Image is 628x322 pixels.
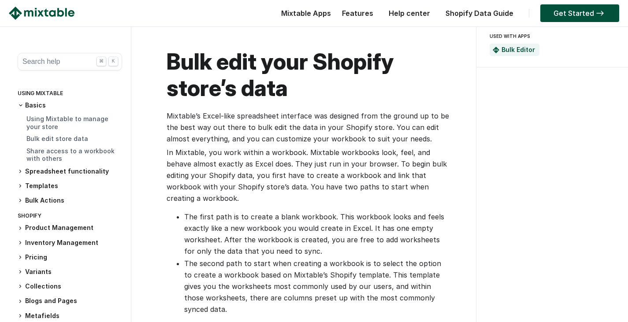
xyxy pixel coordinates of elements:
div: USED WITH APPS [490,31,611,41]
h1: Bulk edit your Shopify store’s data [167,48,450,101]
div: Shopify [18,211,122,223]
h3: Spreadsheet functionality [18,167,122,176]
h3: Blogs and Pages [18,296,122,306]
img: arrow-right.svg [594,11,606,16]
img: Mixtable Spreadsheet Bulk Editor App [493,47,499,53]
h3: Pricing [18,253,122,262]
div: Mixtable Apps [277,7,331,24]
li: The second path to start when creating a workbook is to select the option to create a workbook ba... [184,258,450,315]
a: Features [338,9,378,18]
li: The first path is to create a blank workbook. This workbook looks and feels exactly like a new wo... [184,211,450,257]
a: Get Started [540,4,619,22]
a: Bulk edit store data [26,135,88,142]
img: Mixtable logo [9,7,74,20]
div: ⌘ [97,56,106,66]
h3: Collections [18,282,122,291]
h3: Variants [18,267,122,277]
p: In Mixtable, you work within a workbook. Mixtable workbooks look, feel, and behave almost exactly... [167,147,450,204]
a: Bulk Editor [502,46,535,53]
button: Search help ⌘ K [18,53,122,70]
a: Shopify Data Guide [441,9,518,18]
a: Share access to a workbook with others [26,147,115,163]
div: K [108,56,118,66]
h3: Product Management [18,223,122,233]
h3: Bulk Actions [18,196,122,205]
a: Using Mixtable to manage your store [26,115,108,130]
div: Using Mixtable [18,88,122,101]
h3: Metafields [18,311,122,321]
h3: Inventory Management [18,238,122,248]
a: Help center [384,9,435,18]
p: Mixtable’s Excel-like spreadsheet interface was designed from the ground up to be the best way ou... [167,110,450,144]
h3: Templates [18,181,122,191]
h3: Basics [18,101,122,110]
